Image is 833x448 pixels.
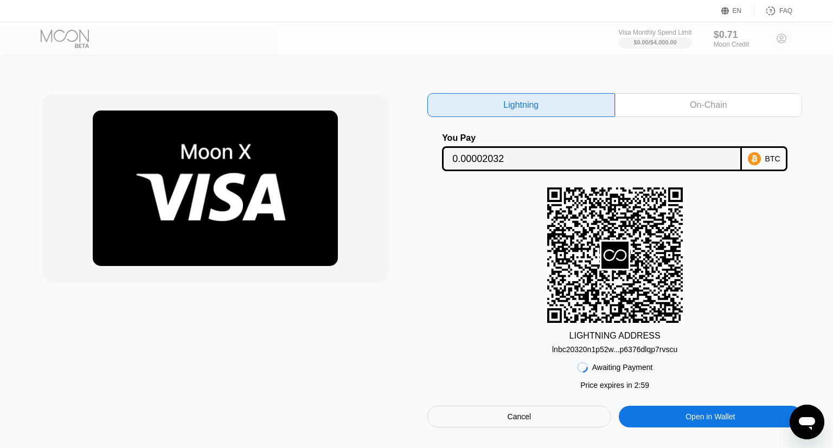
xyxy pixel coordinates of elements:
div: On-Chain [690,100,727,111]
div: Visa Monthly Spend Limit [618,29,691,36]
div: You Pay [442,133,742,143]
div: You PayBTC [427,133,802,171]
div: LIGHTNING ADDRESS [569,331,661,341]
div: FAQ [754,5,792,16]
div: Open in Wallet [619,406,803,427]
div: $0.00 / $4,000.00 [633,39,677,46]
div: EN [721,5,754,16]
div: Visa Monthly Spend Limit$0.00/$4,000.00 [618,29,691,48]
div: Lightning [503,100,539,111]
div: Cancel [508,412,531,421]
div: Awaiting Payment [592,363,653,372]
div: Open in Wallet [685,412,735,421]
iframe: Button to launch messaging window [790,405,824,439]
div: lnbc20320n1p52w...p6376dlqp7rvscu [552,345,677,354]
div: EN [733,7,742,15]
div: FAQ [779,7,792,15]
div: Cancel [427,406,611,427]
div: lnbc20320n1p52w...p6376dlqp7rvscu [552,341,677,354]
span: 2 : 59 [635,381,649,389]
div: On-Chain [615,93,803,117]
div: BTC [765,154,780,163]
div: Price expires in [580,381,649,389]
div: Lightning [427,93,615,117]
